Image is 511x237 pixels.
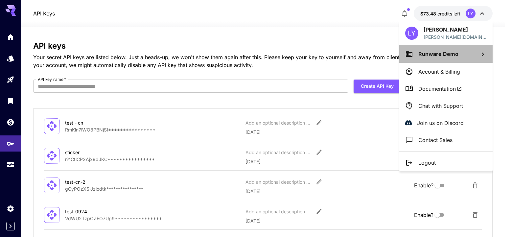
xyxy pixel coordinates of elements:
[418,85,462,93] span: Documentation
[424,34,487,40] div: leticia.ye@runware.ai
[399,45,493,63] button: Runware Demo
[418,136,453,144] p: Contact Sales
[405,27,418,40] div: LY
[417,119,464,127] p: Join us on Discord
[424,26,487,34] p: [PERSON_NAME]
[424,34,487,40] p: [PERSON_NAME][DOMAIN_NAME][EMAIL_ADDRESS][DOMAIN_NAME]
[418,159,436,167] p: Logout
[418,102,463,110] p: Chat with Support
[418,51,458,57] span: Runware Demo
[418,68,460,76] p: Account & Billing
